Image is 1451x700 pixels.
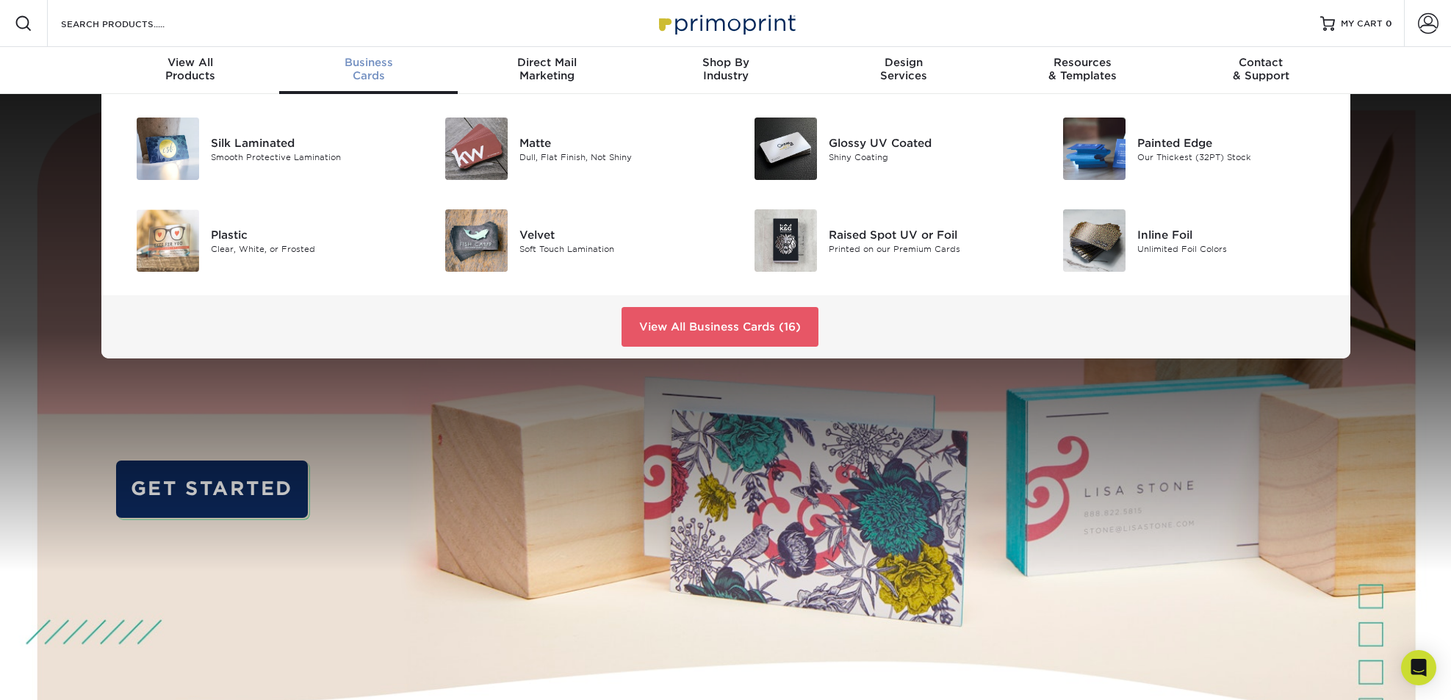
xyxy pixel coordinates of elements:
[815,47,993,94] a: DesignServices
[993,47,1172,94] a: Resources& Templates
[137,209,199,272] img: Plastic Business Cards
[279,56,458,82] div: Cards
[737,112,1024,186] a: Glossy UV Coated Business Cards Glossy UV Coated Shiny Coating
[815,56,993,69] span: Design
[1386,18,1392,29] span: 0
[279,56,458,69] span: Business
[1341,18,1383,30] span: MY CART
[1063,118,1126,180] img: Painted Edge Business Cards
[279,47,458,94] a: BusinessCards
[1045,112,1333,186] a: Painted Edge Business Cards Painted Edge Our Thickest (32PT) Stock
[636,47,815,94] a: Shop ByIndustry
[652,7,799,39] img: Primoprint
[119,112,406,186] a: Silk Laminated Business Cards Silk Laminated Smooth Protective Lamination
[101,56,280,69] span: View All
[458,56,636,82] div: Marketing
[137,118,199,180] img: Silk Laminated Business Cards
[519,134,714,151] div: Matte
[1172,56,1350,82] div: & Support
[829,151,1023,163] div: Shiny Coating
[519,242,714,255] div: Soft Touch Lamination
[458,56,636,69] span: Direct Mail
[993,56,1172,82] div: & Templates
[211,151,406,163] div: Smooth Protective Lamination
[755,209,817,272] img: Raised Spot UV or Foil Business Cards
[1172,56,1350,69] span: Contact
[445,209,508,272] img: Velvet Business Cards
[519,151,714,163] div: Dull, Flat Finish, Not Shiny
[737,203,1024,278] a: Raised Spot UV or Foil Business Cards Raised Spot UV or Foil Printed on our Premium Cards
[101,56,280,82] div: Products
[119,203,406,278] a: Plastic Business Cards Plastic Clear, White, or Frosted
[445,118,508,180] img: Matte Business Cards
[755,118,817,180] img: Glossy UV Coated Business Cards
[1172,47,1350,94] a: Contact& Support
[829,242,1023,255] div: Printed on our Premium Cards
[428,112,715,186] a: Matte Business Cards Matte Dull, Flat Finish, Not Shiny
[1137,226,1332,242] div: Inline Foil
[993,56,1172,69] span: Resources
[211,226,406,242] div: Plastic
[636,56,815,82] div: Industry
[211,134,406,151] div: Silk Laminated
[458,47,636,94] a: Direct MailMarketing
[829,134,1023,151] div: Glossy UV Coated
[1063,209,1126,272] img: Inline Foil Business Cards
[60,15,203,32] input: SEARCH PRODUCTS.....
[211,242,406,255] div: Clear, White, or Frosted
[1137,151,1332,163] div: Our Thickest (32PT) Stock
[428,203,715,278] a: Velvet Business Cards Velvet Soft Touch Lamination
[1045,203,1333,278] a: Inline Foil Business Cards Inline Foil Unlimited Foil Colors
[101,47,280,94] a: View AllProducts
[1137,134,1332,151] div: Painted Edge
[1401,650,1436,685] div: Open Intercom Messenger
[519,226,714,242] div: Velvet
[622,307,818,347] a: View All Business Cards (16)
[815,56,993,82] div: Services
[1137,242,1332,255] div: Unlimited Foil Colors
[829,226,1023,242] div: Raised Spot UV or Foil
[636,56,815,69] span: Shop By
